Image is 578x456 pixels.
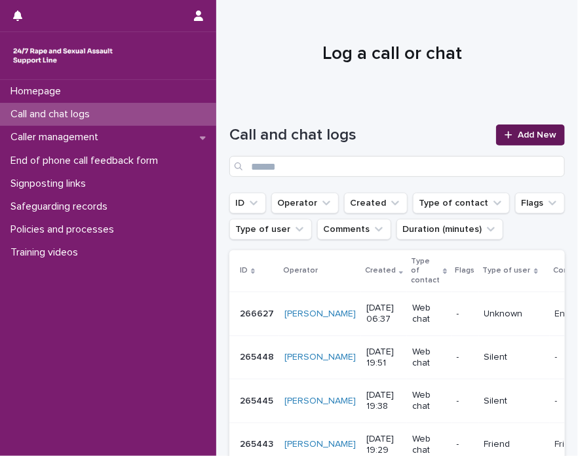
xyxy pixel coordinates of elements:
[457,309,474,320] p: -
[10,43,115,69] img: rhQMoQhaT3yELyF149Cw
[457,352,474,363] p: -
[515,193,565,214] button: Flags
[284,439,356,450] a: [PERSON_NAME]
[284,396,356,407] a: [PERSON_NAME]
[366,303,402,325] p: [DATE] 06:37
[412,347,446,369] p: Web chat
[457,396,474,407] p: -
[457,439,474,450] p: -
[5,85,71,98] p: Homepage
[518,130,556,140] span: Add New
[555,393,560,407] p: -
[396,219,503,240] button: Duration (minutes)
[229,156,565,177] input: Search
[5,108,100,121] p: Call and chat logs
[366,390,402,412] p: [DATE] 19:38
[229,126,488,145] h1: Call and chat logs
[229,43,555,66] h1: Log a call or chat
[240,393,276,407] p: 265445
[5,246,88,259] p: Training videos
[5,223,125,236] p: Policies and processes
[366,434,402,456] p: [DATE] 19:29
[412,303,446,325] p: Web chat
[284,309,356,320] a: [PERSON_NAME]
[484,352,545,363] p: Silent
[229,219,312,240] button: Type of user
[284,352,356,363] a: [PERSON_NAME]
[412,434,446,456] p: Web chat
[5,131,109,143] p: Caller management
[240,263,248,278] p: ID
[240,349,277,363] p: 265448
[412,390,446,412] p: Web chat
[484,439,545,450] p: Friend
[483,263,531,278] p: Type of user
[283,263,318,278] p: Operator
[229,193,266,214] button: ID
[271,193,339,214] button: Operator
[344,193,408,214] button: Created
[555,349,560,363] p: -
[455,263,475,278] p: Flags
[5,200,118,213] p: Safeguarding records
[366,347,402,369] p: [DATE] 19:51
[413,193,510,214] button: Type of contact
[365,263,396,278] p: Created
[240,306,277,320] p: 266627
[411,254,440,288] p: Type of contact
[484,396,545,407] p: Silent
[5,178,96,190] p: Signposting links
[484,309,545,320] p: Unknown
[5,155,168,167] p: End of phone call feedback form
[317,219,391,240] button: Comments
[496,124,565,145] a: Add New
[240,436,276,450] p: 265443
